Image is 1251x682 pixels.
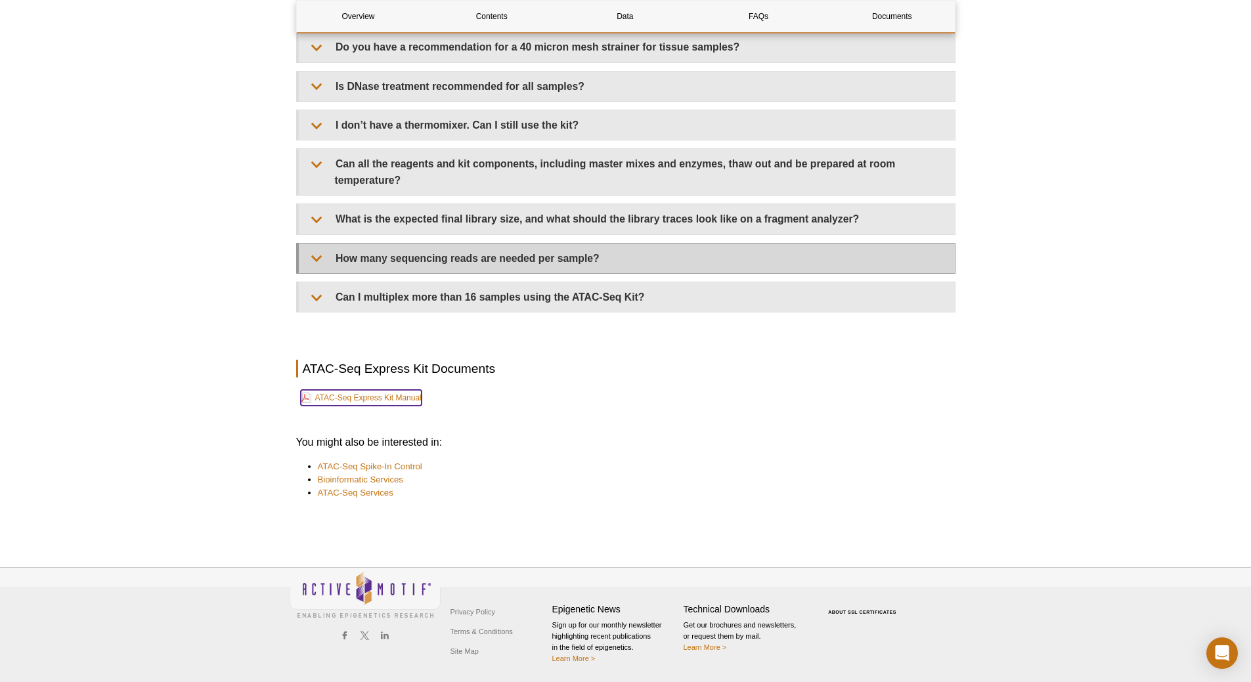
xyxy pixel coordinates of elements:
[297,1,420,32] a: Overview
[301,390,422,406] a: ATAC-Seq Express Kit Manual
[290,568,441,621] img: Active Motif,
[430,1,554,32] a: Contents
[299,204,955,234] summary: What is the expected final library size, and what should the library traces look like on a fragme...
[552,654,596,662] a: Learn More >
[447,641,482,661] a: Site Map
[447,622,516,641] a: Terms & Conditions
[296,360,955,377] h2: ATAC-Seq Express Kit Documents
[684,643,727,651] a: Learn More >
[447,602,498,622] a: Privacy Policy
[830,1,954,32] a: Documents
[299,149,955,195] summary: Can all the reagents and kit components, including master mixes and enzymes, thaw out and be prep...
[318,460,422,473] a: ATAC-Seq Spike-In Control
[552,620,677,664] p: Sign up for our monthly newsletter highlighting recent publications in the field of epigenetics.
[318,486,393,500] a: ATAC-Seq Services
[563,1,687,32] a: Data
[299,282,955,312] summary: Can I multiplex more than 16 samples using the ATAC-Seq Kit?
[815,591,913,620] table: Click to Verify - This site chose Symantec SSL for secure e-commerce and confidential communicati...
[1206,637,1238,669] div: Open Intercom Messenger
[299,110,955,140] summary: I don’t have a thermomixer. Can I still use the kit?
[684,620,808,653] p: Get our brochures and newsletters, or request them by mail.
[299,72,955,101] summary: Is DNase treatment recommended for all samples?
[552,604,677,615] h4: Epigenetic News
[299,244,955,273] summary: How many sequencing reads are needed per sample?
[828,610,896,614] a: ABOUT SSL CERTIFICATES
[697,1,820,32] a: FAQs
[318,473,403,486] a: Bioinformatic Services
[299,32,955,62] summary: Do you have a recommendation for a 40 micron mesh strainer for tissue samples?
[684,604,808,615] h4: Technical Downloads
[296,435,955,450] h3: You might also be interested in:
